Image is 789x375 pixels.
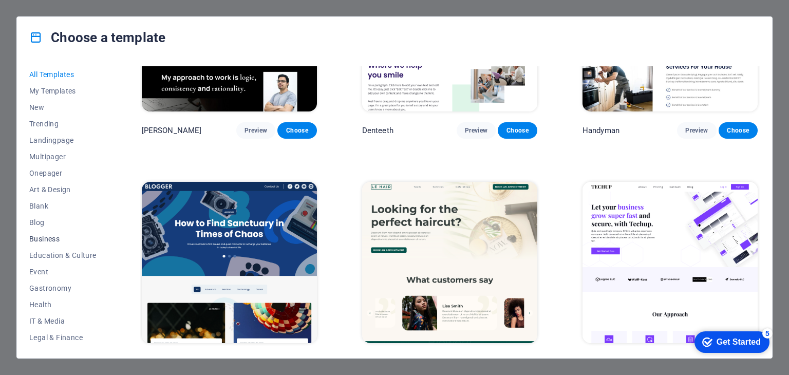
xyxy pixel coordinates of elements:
span: Blog [29,218,97,227]
img: Le Hair [362,182,537,343]
button: My Templates [29,83,97,99]
span: Education & Culture [29,251,97,259]
button: Art & Design [29,181,97,198]
button: Preview [677,122,716,139]
button: Landingpage [29,132,97,148]
p: [PERSON_NAME] [142,125,202,136]
span: Preview [245,126,267,135]
div: Get Started [30,11,74,21]
span: Gastronomy [29,284,97,292]
span: Legal & Finance [29,333,97,342]
span: Choose [286,126,308,135]
p: Denteeth [362,125,393,136]
span: Event [29,268,97,276]
button: New [29,99,97,116]
button: Choose [277,122,316,139]
span: IT & Media [29,317,97,325]
span: Multipager [29,153,97,161]
div: Get Started 5 items remaining, 0% complete [8,5,83,27]
img: Blogger [142,182,317,343]
span: Health [29,301,97,309]
span: Choose [727,126,749,135]
button: Education & Culture [29,247,97,264]
button: Choose [498,122,537,139]
button: Blog [29,214,97,231]
button: IT & Media [29,313,97,329]
button: All Templates [29,66,97,83]
span: Trending [29,120,97,128]
h4: Choose a template [29,29,165,46]
span: Blank [29,202,97,210]
div: 5 [76,2,86,12]
button: Event [29,264,97,280]
span: Onepager [29,169,97,177]
span: Preview [685,126,708,135]
button: Business [29,231,97,247]
span: My Templates [29,87,97,95]
button: Choose [719,122,758,139]
button: Preview [457,122,496,139]
span: All Templates [29,70,97,79]
span: Preview [465,126,487,135]
span: Business [29,235,97,243]
span: New [29,103,97,111]
img: TechUp [583,182,758,343]
button: Onepager [29,165,97,181]
button: Health [29,296,97,313]
p: Handyman [583,125,619,136]
span: Art & Design [29,185,97,194]
button: Multipager [29,148,97,165]
button: Legal & Finance [29,329,97,346]
span: Landingpage [29,136,97,144]
button: Blank [29,198,97,214]
button: Preview [236,122,275,139]
button: Gastronomy [29,280,97,296]
span: Choose [506,126,529,135]
button: Trending [29,116,97,132]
